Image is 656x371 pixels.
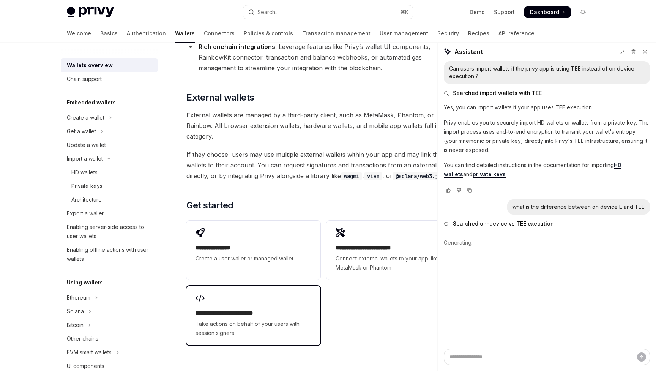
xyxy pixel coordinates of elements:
span: If they choose, users may use multiple external wallets within your app and may link these wallet... [186,149,460,181]
div: Get a wallet [67,127,96,136]
div: Search... [257,8,279,17]
a: Enabling server-side access to user wallets [61,220,158,243]
div: Can users import wallets if the privy app is using TEE instead of on device execution ? [449,65,645,80]
button: Vote that response was good [444,186,453,194]
a: Authentication [127,24,166,43]
button: Toggle Create a wallet section [61,111,158,125]
a: private keys [473,171,506,178]
div: Enabling server-side access to user wallets [67,223,153,241]
div: Create a wallet [67,113,104,122]
p: Privy enables you to securely import HD wallets or wallets from a private key. The import process... [444,118,650,155]
a: Recipes [468,24,489,43]
a: Transaction management [302,24,371,43]
button: Toggle Bitcoin section [61,318,158,332]
div: EVM smart wallets [67,348,112,357]
a: Demo [470,8,485,16]
h5: Embedded wallets [67,98,116,107]
span: Dashboard [530,8,559,16]
div: Bitcoin [67,320,84,330]
span: Take actions on behalf of your users with session signers [196,319,311,338]
button: Vote that response was not good [454,186,464,194]
span: Searched on-device vs TEE execution [453,220,554,227]
a: Connectors [204,24,235,43]
span: Assistant [454,47,483,56]
span: Searched import wallets with TEE [453,89,542,97]
div: Update a wallet [67,141,106,150]
button: Toggle dark mode [577,6,589,18]
span: Create a user wallet or managed wallet [196,254,311,263]
div: Enabling offline actions with user wallets [67,245,153,264]
a: Welcome [67,24,91,43]
button: Searched import wallets with TEE [444,89,650,97]
textarea: Ask a question... [444,349,650,365]
p: Yes, you can import wallets if your app uses TEE execution. [444,103,650,112]
div: Private keys [71,182,102,191]
button: Send message [637,352,646,362]
a: Other chains [61,332,158,346]
code: wagmi [341,172,362,180]
a: API reference [498,24,535,43]
a: Dashboard [524,6,571,18]
strong: Rich onchain integrations [199,43,275,51]
span: Connect external wallets to your app like MetaMask or Phantom [336,254,451,272]
p: You can find detailed instructions in the documentation for importing and . [444,161,650,179]
button: Toggle EVM smart wallets section [61,346,158,359]
div: UI components [67,362,104,371]
div: Chain support [67,74,102,84]
a: Architecture [61,193,158,207]
a: Policies & controls [244,24,293,43]
a: User management [380,24,428,43]
code: @solana/web3.js [393,172,444,180]
code: viem [364,172,382,180]
a: Wallets [175,24,195,43]
a: HD wallets [61,166,158,179]
a: Export a wallet [61,207,158,220]
a: Security [437,24,459,43]
button: Toggle Ethereum section [61,291,158,305]
div: Generating.. [444,233,650,253]
a: HD wallets [444,162,621,178]
button: Toggle Import a wallet section [61,152,158,166]
div: Other chains [67,334,98,343]
span: Get started [186,199,233,212]
button: Open search [243,5,413,19]
a: Wallets overview [61,58,158,72]
a: Update a wallet [61,138,158,152]
button: Toggle Solana section [61,305,158,318]
div: Ethereum [67,293,90,302]
div: Architecture [71,195,102,204]
a: Chain support [61,72,158,86]
li: : Leverage features like Privy’s wallet UI components, RainbowKit connector, transaction and bala... [186,41,460,73]
div: Import a wallet [67,154,103,163]
div: what is the difference between on device E and TEE [512,203,645,211]
a: Basics [100,24,118,43]
a: Support [494,8,515,16]
button: Copy chat response [465,186,474,194]
button: Toggle Get a wallet section [61,125,158,138]
span: External wallets [186,92,254,104]
div: HD wallets [71,168,98,177]
button: Searched on-device vs TEE execution [444,220,650,227]
div: Export a wallet [67,209,104,218]
span: ⌘ K [401,9,408,15]
a: Enabling offline actions with user wallets [61,243,158,266]
div: Wallets overview [67,61,113,70]
h5: Using wallets [67,278,103,287]
img: light logo [67,7,114,17]
div: Solana [67,307,84,316]
a: Private keys [61,179,158,193]
span: External wallets are managed by a third-party client, such as MetaMask, Phantom, or Rainbow. All ... [186,110,460,142]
